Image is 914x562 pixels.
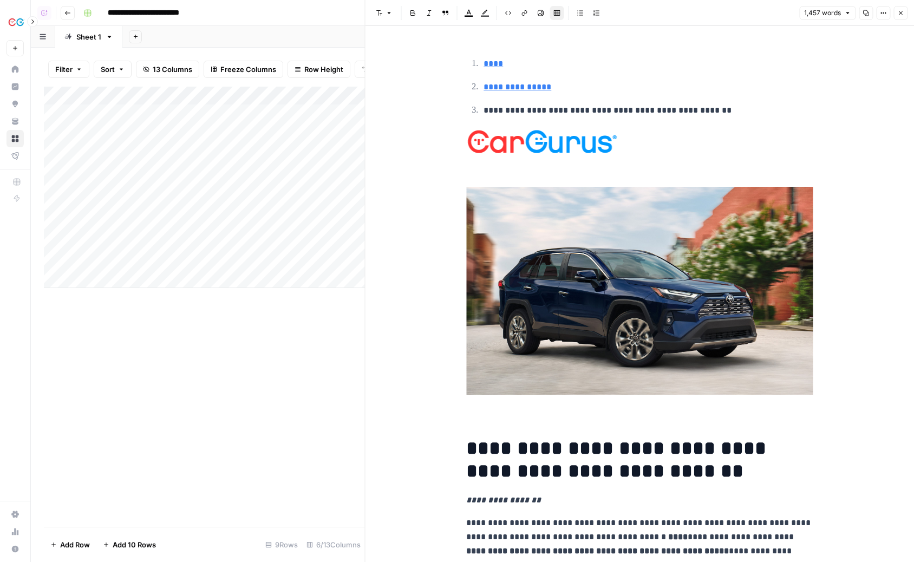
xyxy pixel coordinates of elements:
[76,31,101,42] div: Sheet 1
[6,523,24,540] a: Usage
[6,506,24,523] a: Settings
[6,78,24,95] a: Insights
[6,95,24,113] a: Opportunities
[220,64,276,75] span: Freeze Columns
[304,64,343,75] span: Row Height
[6,9,24,36] button: Workspace: CarGurus
[6,61,24,78] a: Home
[48,61,89,78] button: Filter
[288,61,350,78] button: Row Height
[804,8,841,18] span: 1,457 words
[6,12,26,32] img: CarGurus Logo
[55,26,122,48] a: Sheet 1
[153,64,192,75] span: 13 Columns
[55,64,73,75] span: Filter
[60,539,90,550] span: Add Row
[136,61,199,78] button: 13 Columns
[6,130,24,147] a: Browse
[261,536,302,553] div: 9 Rows
[302,536,365,553] div: 6/13 Columns
[44,536,96,553] button: Add Row
[799,6,856,20] button: 1,457 words
[94,61,132,78] button: Sort
[6,147,24,165] a: Flightpath
[6,113,24,130] a: Your Data
[101,64,115,75] span: Sort
[6,540,24,558] button: Help + Support
[96,536,162,553] button: Add 10 Rows
[113,539,156,550] span: Add 10 Rows
[204,61,283,78] button: Freeze Columns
